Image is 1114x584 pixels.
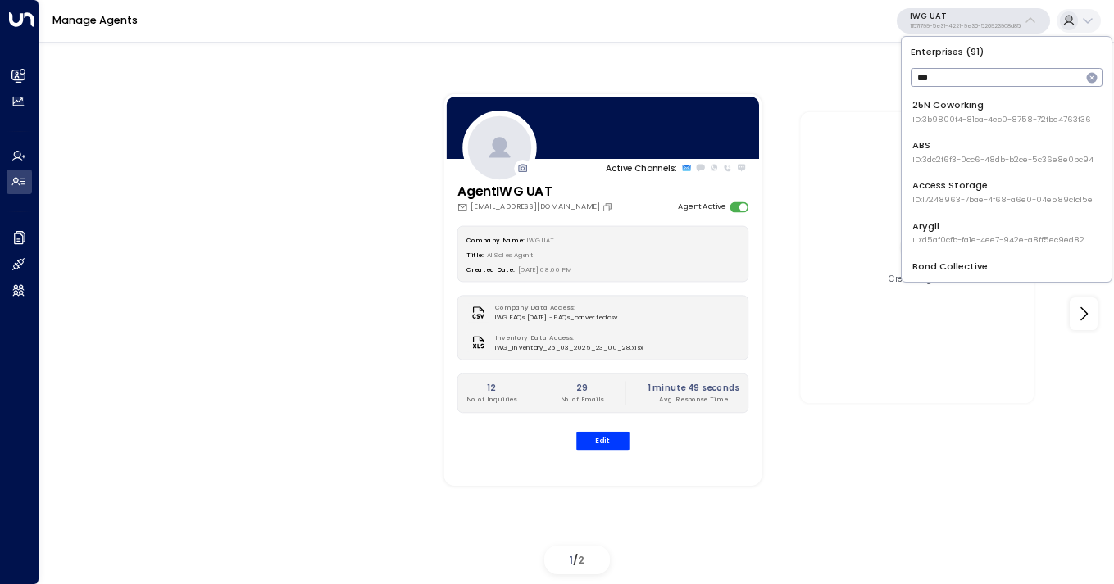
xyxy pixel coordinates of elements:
[527,235,553,243] span: IWG UAT
[495,313,617,323] span: IWG FAQs [DATE] - FAQs_converted.csv
[912,179,1093,206] div: Access Storage
[912,194,1093,206] span: ID: 17248963-7bae-4f68-a6e0-04e589c1c15e
[912,234,1084,246] span: ID: d5af0cfb-fa1e-4ee7-942e-a8ff5ec9ed82
[889,273,946,285] div: Create Agent
[602,201,616,212] button: Copy
[466,382,516,394] h2: 12
[910,11,1021,21] p: IWG UAT
[495,333,639,343] label: Inventory Data Access:
[457,183,616,201] h3: AgentIWG UAT
[897,8,1050,34] button: IWG UAT1157f799-5e31-4221-9e36-526923908d85
[518,265,572,274] span: [DATE] 08:00 PM
[912,138,1094,165] div: ABS
[912,260,1103,287] div: Bond Collective
[495,303,612,313] label: Company Data Access:
[466,265,515,274] label: Created Date:
[648,382,739,394] h2: 1 minute 49 seconds
[578,553,584,567] span: 2
[912,275,1103,287] span: ID: e5c8f306-7b86-487b-8d28-d066bc04964e
[561,382,603,394] h2: 29
[466,250,484,258] label: Title:
[912,220,1084,247] div: Arygll
[648,394,739,404] p: Avg. Response Time
[912,114,1091,125] span: ID: 3b9800f4-81ca-4ec0-8758-72fbe4763f36
[576,431,630,450] button: Edit
[907,43,1106,61] p: Enterprises ( 91 )
[495,342,644,352] span: IWG_Inventory_25_03_2025_23_00_28.xlsx
[910,23,1021,29] p: 1157f799-5e31-4221-9e36-526923908d85
[912,98,1091,125] div: 25N Coworking
[678,201,725,213] label: Agent Active
[487,250,534,258] span: AI Sales Agent
[912,154,1094,165] span: ID: 3dc2f6f3-0cc6-48db-b2ce-5c36e8e0bc94
[544,546,610,574] div: /
[52,13,138,27] a: Manage Agents
[606,161,677,174] p: Active Channels:
[466,235,524,243] label: Company Name:
[457,201,616,213] div: [EMAIL_ADDRESS][DOMAIN_NAME]
[561,394,603,404] p: No. of Emails
[466,394,516,404] p: No. of Inquiries
[569,553,573,567] span: 1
